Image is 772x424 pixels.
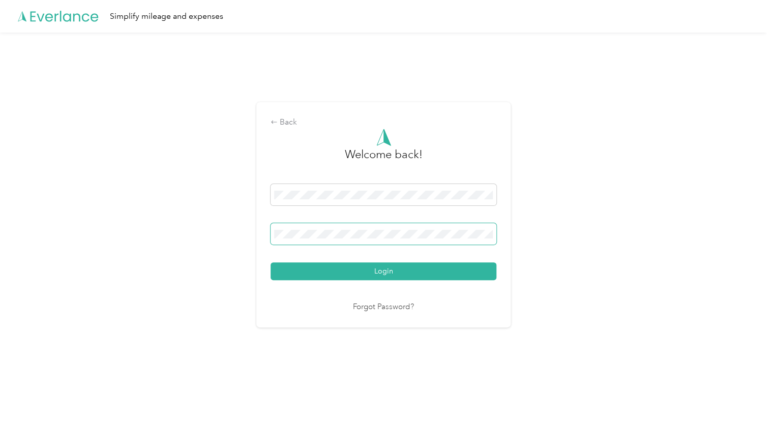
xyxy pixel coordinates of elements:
div: Simplify mileage and expenses [110,10,223,23]
button: Login [271,262,496,280]
h3: greeting [345,146,423,173]
div: Back [271,116,496,129]
a: Forgot Password? [353,301,414,313]
iframe: Everlance-gr Chat Button Frame [715,367,772,424]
